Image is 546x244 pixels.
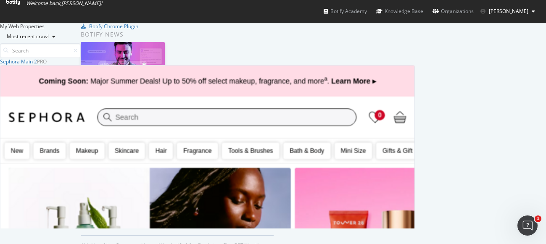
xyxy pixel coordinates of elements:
iframe: Intercom live chat [517,215,538,236]
div: Botify Chrome Plugin [89,23,138,30]
span: Alexandra Fletcher [489,8,528,15]
div: Knowledge Base [376,7,423,16]
div: Most recent crawl [7,34,49,39]
div: Botify news [81,30,274,39]
span: 1 [535,215,541,222]
div: Botify Academy [324,7,367,16]
a: Botify Chrome Plugin [81,23,138,30]
img: How to Prioritize and Accelerate Technical SEO with Botify Assist [81,42,165,86]
div: Organizations [433,7,474,16]
div: Pro [37,58,47,65]
button: [PERSON_NAME] [474,5,542,18]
